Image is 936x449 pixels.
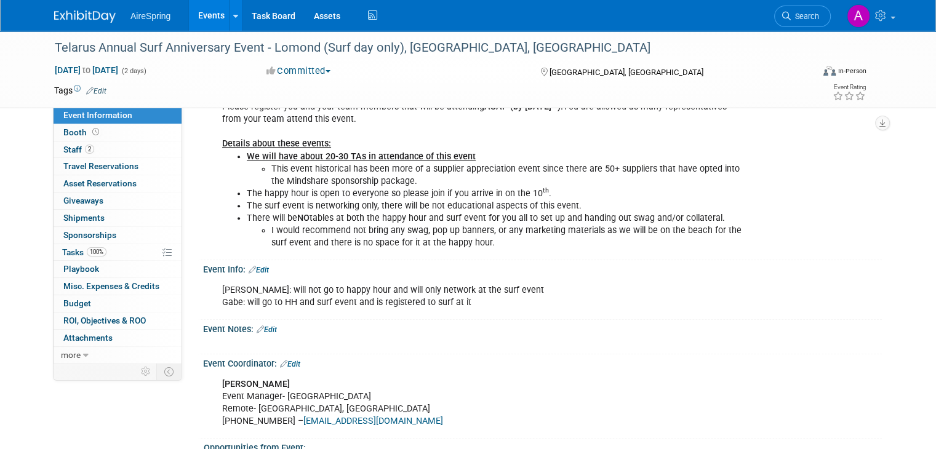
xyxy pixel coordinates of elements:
span: Event Information [63,110,132,120]
td: Personalize Event Tab Strip [135,364,157,379]
a: Asset Reservations [54,175,182,192]
span: more [61,350,81,360]
td: Toggle Event Tabs [157,364,182,379]
div: [PERSON_NAME]: will not go to happy hour and will only network at the surf event Gabe: will go to... [214,278,750,315]
a: ROI, Objectives & ROO [54,312,182,329]
span: Search [791,12,819,21]
a: Booth [54,124,182,141]
span: ROI, Objectives & ROO [63,316,146,325]
a: Edit [257,325,277,334]
span: 100% [87,247,106,256]
span: Tasks [62,247,106,257]
a: Sponsorships [54,227,182,244]
li: This event historical has been more of a supplier appreciation event since there are 50+ supplier... [271,163,743,188]
span: Booth not reserved yet [90,127,102,137]
a: Search [774,6,831,27]
a: Playbook [54,261,182,277]
span: Travel Reservations [63,161,138,171]
span: Asset Reservations [63,178,137,188]
td: Tags [54,84,106,97]
div: Event Rating [833,84,866,90]
div: Please register you and your team members that will be attending You are allowed as many represen... [214,95,750,255]
a: Staff2 [54,141,182,158]
div: Event Format [746,64,866,82]
a: more [54,347,182,364]
span: (2 days) [121,67,146,75]
span: Sponsorships [63,230,116,240]
li: The surf event is networking only, there will be not educational aspects of this event. [247,200,743,212]
button: Committed [262,65,335,77]
a: Travel Reservations [54,158,182,175]
a: [EMAIL_ADDRESS][DOMAIN_NAME] [303,416,443,426]
a: Event Information [54,107,182,124]
a: Shipments [54,210,182,226]
a: Tasks100% [54,244,182,261]
div: In-Person [838,66,866,76]
span: Staff [63,145,94,154]
div: Event Coordinator: [203,354,882,370]
span: Booth [63,127,102,137]
li: I would recommend not bring any swag, pop up banners, or any marketing materials as we will be on... [271,224,743,249]
li: There will be tables at both the happy hour and surf event for you all to set up and handing out ... [247,212,743,224]
b: NO [297,213,310,223]
span: AireSpring [130,11,170,21]
a: Attachments [54,330,182,346]
span: Shipments [63,213,105,223]
span: [DATE] [DATE] [54,65,119,76]
span: Playbook [63,264,99,274]
span: Giveaways [63,196,103,205]
span: Misc. Expenses & Credits [63,281,159,291]
img: ExhibitDay [54,10,116,23]
img: Angie Handal [847,4,870,28]
a: Edit [249,266,269,274]
span: [GEOGRAPHIC_DATA], [GEOGRAPHIC_DATA] [550,68,703,77]
span: to [81,65,92,75]
span: 2 [85,145,94,154]
a: Edit [86,87,106,95]
li: The happy hour is open to everyone so please join if you arrive in on the 10 . [247,188,743,200]
div: Event Manager- [GEOGRAPHIC_DATA] Remote- [GEOGRAPHIC_DATA], [GEOGRAPHIC_DATA] [PHONE_NUMBER] – [214,372,750,434]
a: Giveaways [54,193,182,209]
span: Budget [63,298,91,308]
u: We will have about 20-30 TAs in attendance of this event [247,151,476,162]
u: Details about these events: [222,138,331,149]
img: Format-Inperson.png [823,66,836,76]
div: Telarus Annual Surf Anniversary Event - Lomond (Surf day only), [GEOGRAPHIC_DATA], [GEOGRAPHIC_DATA] [50,37,798,59]
div: Event Notes: [203,320,882,336]
a: Budget [54,295,182,312]
b: [PERSON_NAME] [222,379,290,389]
sup: th [543,186,549,194]
span: Attachments [63,333,113,343]
a: Misc. Expenses & Credits [54,278,182,295]
div: Event Info: [203,260,882,276]
a: Edit [280,360,300,368]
